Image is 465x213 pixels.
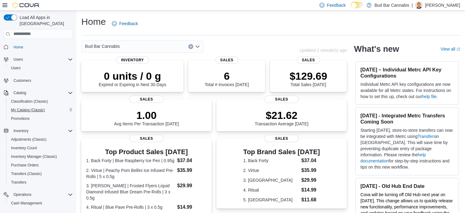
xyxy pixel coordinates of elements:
[243,187,299,193] dt: 4. Ritual
[11,89,28,97] button: Catalog
[99,70,166,82] p: 0 units / 0 g
[6,135,75,144] button: Adjustments (Classic)
[243,167,299,173] dt: 2. Virtue
[177,167,206,174] dd: $35.99
[119,21,138,27] span: Feedback
[205,70,249,87] div: Total # Invoices [DATE]
[9,144,73,152] span: Inventory Count
[6,144,75,152] button: Inventory Count
[99,70,166,87] div: Expired or Expiring in Next 30 Days
[415,2,423,9] div: Robert Johnson
[188,44,193,49] button: Clear input
[9,106,47,114] a: My Catalog (Classic)
[9,98,73,105] span: Classification (Classic)
[13,192,31,197] span: Operations
[9,136,49,143] a: Adjustments (Classic)
[86,167,175,180] dt: 2. Virtue | Peachy Pom Bellini Ice Infused Pre-Rolls | 5 x 0.5g
[12,2,40,8] img: Cova
[6,178,75,187] button: Transfers
[81,16,106,28] h1: Home
[13,128,28,133] span: Inventory
[243,197,299,203] dt: 5. [GEOGRAPHIC_DATA]
[11,180,26,185] span: Transfers
[9,106,73,114] span: My Catalog (Classic)
[9,179,73,186] span: Transfers
[11,66,20,70] span: Users
[86,183,175,201] dt: 3. [PERSON_NAME] | Frosted Flyers Liquid Diamond Infused Blue Dream Pre-Rolls | 3 x 0.5g
[360,112,454,125] h3: [DATE] - Integrated Metrc Transfers Coming Soon
[1,190,75,199] button: Operations
[441,47,460,51] a: View allExternal link
[301,157,320,164] dd: $37.04
[13,45,23,50] span: Home
[9,170,73,177] span: Transfers (Classic)
[375,2,409,9] p: Bud Bar Cannabis
[11,163,39,168] span: Purchase Orders
[6,161,75,169] button: Purchase Orders
[11,154,57,159] span: Inventory Manager (Classic)
[13,57,23,62] span: Users
[327,2,345,8] span: Feedback
[11,56,73,63] span: Users
[11,56,25,63] button: Users
[215,56,238,64] span: Sales
[109,17,140,30] a: Feedback
[11,127,31,135] button: Inventory
[11,43,73,51] span: Home
[11,201,42,206] span: Cash Management
[9,115,32,122] a: Promotions
[6,106,75,114] button: My Catalog (Classic)
[6,169,75,178] button: Transfers (Classic)
[9,98,50,105] a: Classification (Classic)
[1,55,75,64] button: Users
[11,89,73,97] span: Catalog
[114,109,179,121] p: 1.00
[243,148,320,156] h3: Top Brand Sales [DATE]
[297,56,320,64] span: Sales
[129,96,164,103] span: Sales
[6,199,75,207] button: Cash Management
[177,182,206,189] dd: $29.99
[11,171,42,176] span: Transfers (Classic)
[360,152,426,163] a: help documentation
[9,162,73,169] span: Purchase Orders
[6,97,75,106] button: Classification (Classic)
[195,44,200,49] button: Open list of options
[11,44,26,51] a: Home
[1,127,75,135] button: Inventory
[13,78,31,83] span: Customers
[17,14,73,27] span: Load All Apps in [GEOGRAPHIC_DATA]
[86,148,207,156] h3: Top Product Sales [DATE]
[301,167,320,174] dd: $35.99
[351,2,364,8] input: Dark Mode
[86,204,175,210] dt: 4. Ritual | Blue Pave Pre-Rolls | 3 x 0.5g
[1,76,75,85] button: Customers
[6,114,75,123] button: Promotions
[11,191,73,198] span: Operations
[177,203,206,211] dd: $14.99
[9,170,44,177] a: Transfers (Classic)
[290,70,327,87] div: Total Sales [DATE]
[9,153,73,160] span: Inventory Manager (Classic)
[360,67,454,79] h3: [DATE] – Individual Metrc API Key Configurations
[255,109,308,126] div: Transaction Average [DATE]
[456,48,460,51] svg: External link
[6,64,75,72] button: Users
[9,115,73,122] span: Promotions
[9,136,73,143] span: Adjustments (Classic)
[411,2,413,9] p: |
[243,158,299,164] dt: 1. Back Forty
[300,48,347,53] p: Updated 1 minute(s) ago
[422,94,437,99] a: help file
[11,127,73,135] span: Inventory
[9,200,73,207] span: Cash Management
[85,43,120,50] span: Bud Bar Cannabis
[13,90,26,95] span: Catalog
[11,137,46,142] span: Adjustments (Classic)
[205,70,249,82] p: 6
[360,183,454,189] h3: [DATE] - Old Hub End Date
[116,56,149,64] span: Inventory
[114,109,179,126] div: Avg Items Per Transaction [DATE]
[264,135,299,142] span: Sales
